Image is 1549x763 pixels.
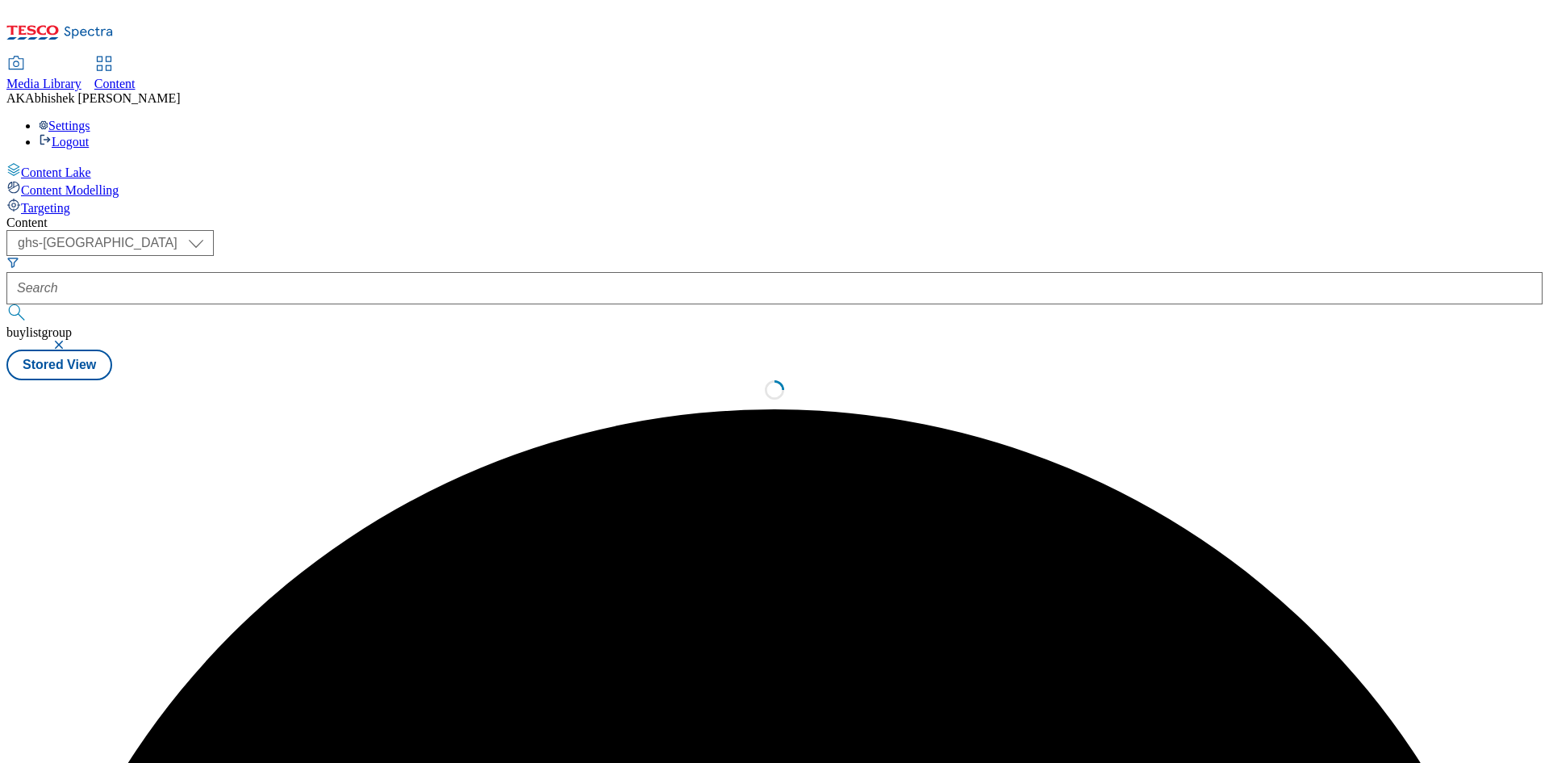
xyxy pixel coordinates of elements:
[6,325,72,339] span: buylistgroup
[6,350,112,380] button: Stored View
[6,57,81,91] a: Media Library
[94,77,136,90] span: Content
[6,162,1543,180] a: Content Lake
[6,77,81,90] span: Media Library
[21,166,91,179] span: Content Lake
[6,198,1543,216] a: Targeting
[6,256,19,269] svg: Search Filters
[21,183,119,197] span: Content Modelling
[39,135,89,149] a: Logout
[94,57,136,91] a: Content
[21,201,70,215] span: Targeting
[39,119,90,132] a: Settings
[6,272,1543,304] input: Search
[25,91,180,105] span: Abhishek [PERSON_NAME]
[6,180,1543,198] a: Content Modelling
[6,216,1543,230] div: Content
[6,91,25,105] span: AK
